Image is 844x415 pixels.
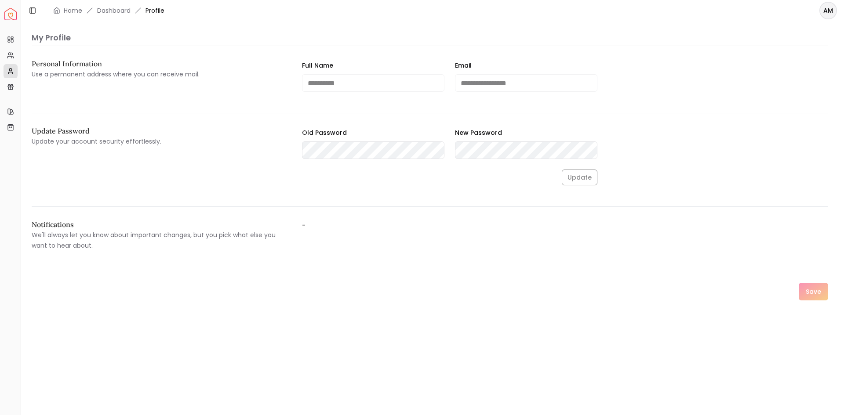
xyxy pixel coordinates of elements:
a: Home [64,6,82,15]
label: Email [455,61,472,70]
a: Dashboard [97,6,131,15]
p: My Profile [32,32,828,44]
button: AM [819,2,837,19]
label: - [302,221,558,251]
a: Spacejoy [4,8,17,20]
label: New Password [455,128,502,137]
p: We'll always let you know about important changes, but you pick what else you want to hear about. [32,230,288,251]
p: Use a permanent address where you can receive mail. [32,69,288,79]
img: Spacejoy Logo [4,8,17,20]
label: Old Password [302,128,347,137]
p: Update your account security effortlessly. [32,136,288,147]
label: Full Name [302,61,333,70]
nav: breadcrumb [53,6,164,15]
h2: Personal Information [32,60,288,67]
span: Profile [146,6,164,15]
h2: Update Password [32,127,288,134]
h2: Notifications [32,221,288,228]
span: AM [820,3,836,18]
